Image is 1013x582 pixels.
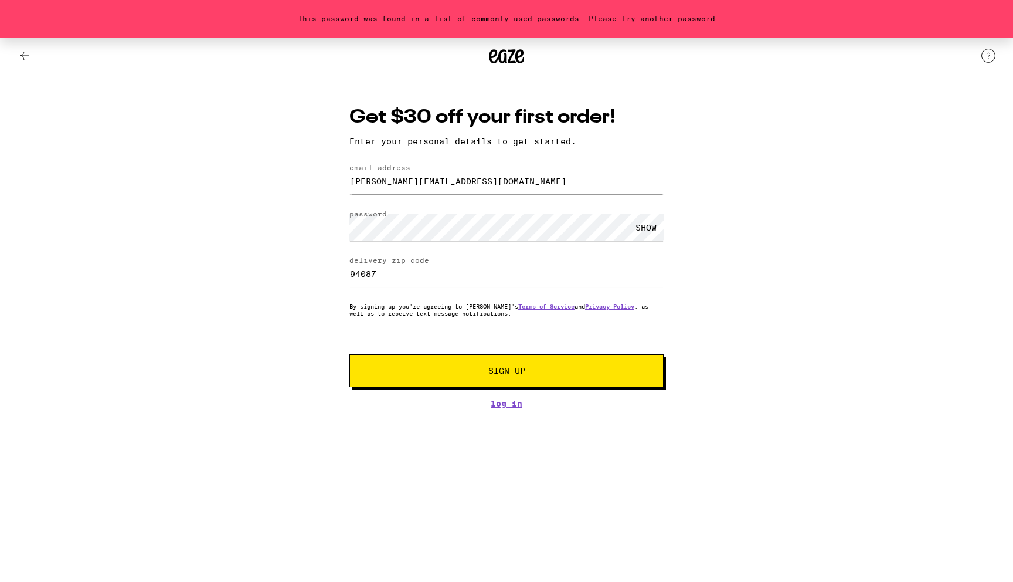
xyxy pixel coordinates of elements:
button: Sign Up [349,354,664,387]
label: email address [349,164,410,171]
span: Sign Up [488,367,525,375]
a: Privacy Policy [585,303,634,310]
span: Help [27,8,51,19]
input: email address [349,168,664,194]
input: delivery zip code [349,260,664,287]
a: Terms of Service [518,303,575,310]
label: password [349,210,387,218]
p: By signing up you're agreeing to [PERSON_NAME]'s and , as well as to receive text message notific... [349,303,664,317]
p: Enter your personal details to get started. [349,137,664,146]
label: delivery zip code [349,256,429,264]
h1: Get $30 off your first order! [349,104,664,131]
div: SHOW [628,214,664,241]
a: Log In [349,399,664,408]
